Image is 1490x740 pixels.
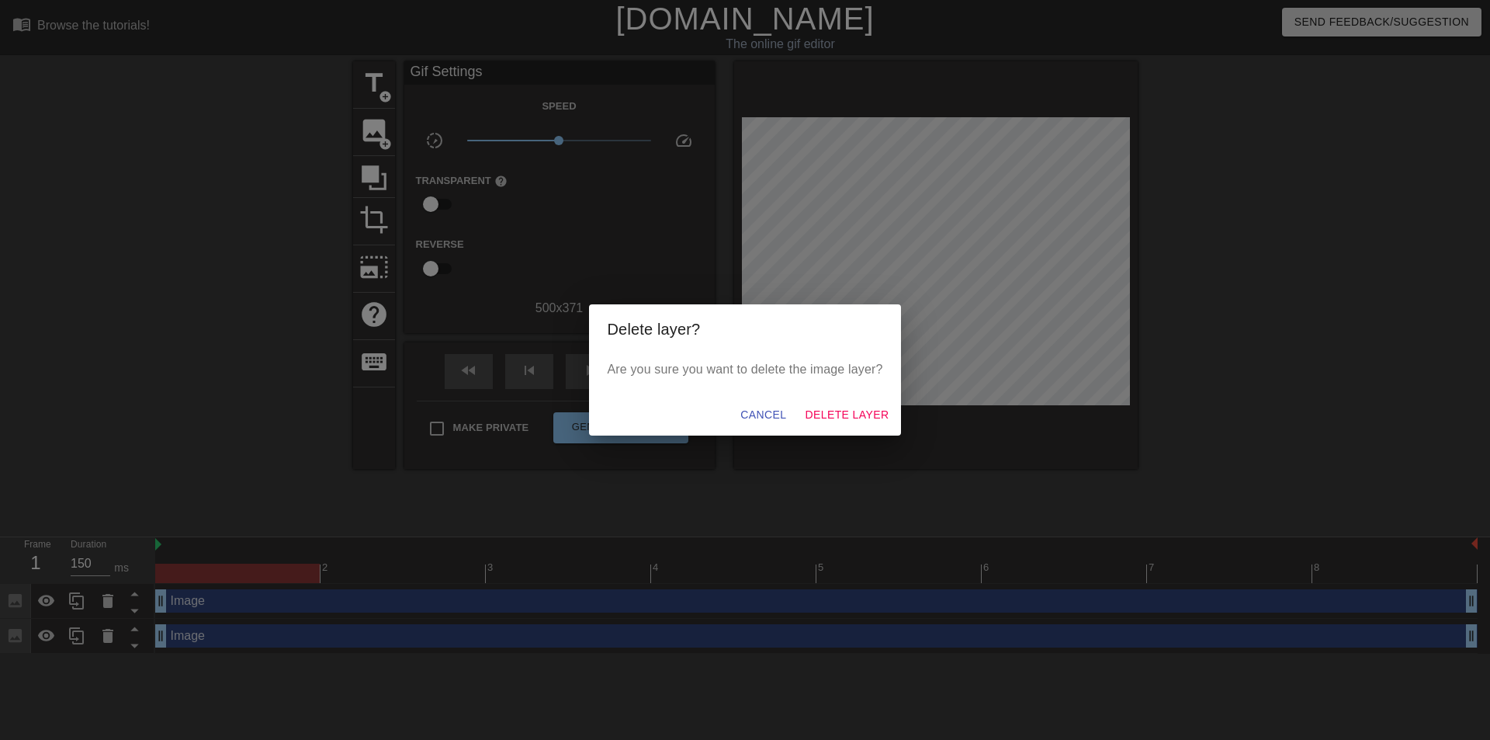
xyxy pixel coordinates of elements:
[734,401,792,429] button: Cancel
[805,405,889,425] span: Delete Layer
[608,317,883,342] h2: Delete layer?
[740,405,786,425] span: Cancel
[608,360,883,379] p: Are you sure you want to delete the image layer?
[799,401,895,429] button: Delete Layer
